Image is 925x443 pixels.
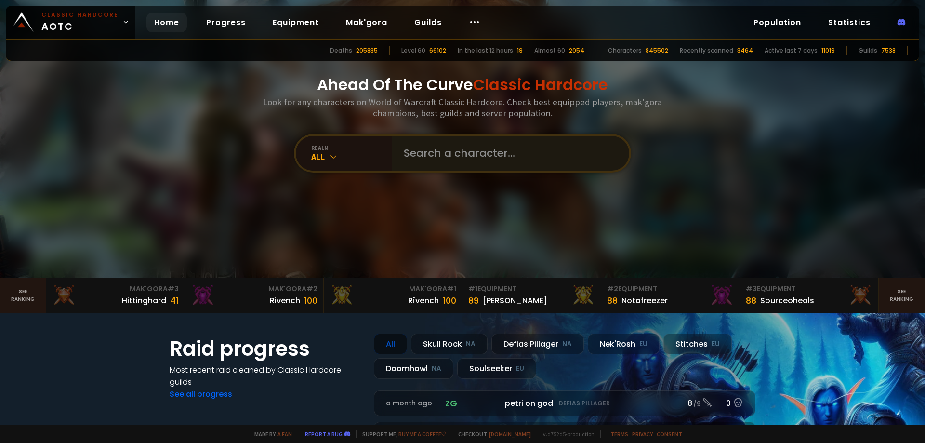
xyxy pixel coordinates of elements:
[429,46,446,55] div: 66102
[491,334,584,354] div: Defias Pillager
[534,46,565,55] div: Almost 60
[249,430,292,438] span: Made by
[765,46,818,55] div: Active last 7 days
[820,13,878,32] a: Statistics
[607,294,618,307] div: 88
[821,46,835,55] div: 11019
[746,284,757,294] span: # 3
[562,339,572,349] small: NA
[52,284,179,294] div: Mak'Gora
[168,284,179,294] span: # 3
[170,294,179,307] div: 41
[468,294,479,307] div: 89
[401,46,425,55] div: Level 60
[516,364,524,374] small: EU
[607,284,734,294] div: Equipment
[452,430,531,438] span: Checkout
[170,389,232,400] a: See all progress
[680,46,733,55] div: Recently scanned
[265,13,327,32] a: Equipment
[408,295,439,307] div: Rîvench
[374,334,407,354] div: All
[317,73,608,96] h1: Ahead Of The Curve
[569,46,584,55] div: 2054
[621,295,668,307] div: Notafreezer
[610,430,628,438] a: Terms
[588,334,660,354] div: Nek'Rosh
[879,278,925,313] a: Seeranking
[468,284,477,294] span: # 1
[356,430,446,438] span: Support me,
[601,278,740,313] a: #2Equipment88Notafreezer
[468,284,595,294] div: Equipment
[305,430,343,438] a: Report a bug
[374,358,453,379] div: Doomhowl
[304,294,317,307] div: 100
[483,295,547,307] div: [PERSON_NAME]
[657,430,682,438] a: Consent
[632,430,653,438] a: Privacy
[466,339,476,349] small: NA
[458,46,513,55] div: In the last 12 hours
[712,339,720,349] small: EU
[306,284,317,294] span: # 2
[746,13,809,32] a: Population
[608,46,642,55] div: Characters
[398,430,446,438] a: Buy me a coffee
[737,46,753,55] div: 3464
[330,46,352,55] div: Deaths
[646,46,668,55] div: 845502
[432,364,441,374] small: NA
[760,295,814,307] div: Sourceoheals
[41,11,119,19] small: Classic Hardcore
[407,13,449,32] a: Guilds
[462,278,601,313] a: #1Equipment89[PERSON_NAME]
[411,334,488,354] div: Skull Rock
[46,278,185,313] a: Mak'Gora#3Hittinghard41
[740,278,879,313] a: #3Equipment88Sourceoheals
[6,6,135,39] a: Classic HardcoreAOTC
[277,430,292,438] a: a fan
[443,294,456,307] div: 100
[374,390,755,416] a: a month agozgpetri on godDefias Pillager8 /90
[457,358,536,379] div: Soulseeker
[447,284,456,294] span: # 1
[170,334,362,364] h1: Raid progress
[41,11,119,34] span: AOTC
[270,295,300,307] div: Rivench
[324,278,462,313] a: Mak'Gora#1Rîvench100
[338,13,395,32] a: Mak'gora
[259,96,666,119] h3: Look for any characters on World of Warcraft Classic Hardcore. Check best equipped players, mak'g...
[330,284,456,294] div: Mak'Gora
[746,284,872,294] div: Equipment
[517,46,523,55] div: 19
[146,13,187,32] a: Home
[746,294,756,307] div: 88
[311,144,392,151] div: realm
[537,430,595,438] span: v. d752d5 - production
[473,74,608,95] span: Classic Hardcore
[398,136,618,171] input: Search a character...
[198,13,253,32] a: Progress
[881,46,896,55] div: 7538
[489,430,531,438] a: [DOMAIN_NAME]
[663,334,732,354] div: Stitches
[185,278,324,313] a: Mak'Gora#2Rivench100
[639,339,647,349] small: EU
[356,46,378,55] div: 205835
[607,284,618,294] span: # 2
[122,295,166,307] div: Hittinghard
[311,151,392,162] div: All
[191,284,317,294] div: Mak'Gora
[170,364,362,388] h4: Most recent raid cleaned by Classic Hardcore guilds
[859,46,877,55] div: Guilds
